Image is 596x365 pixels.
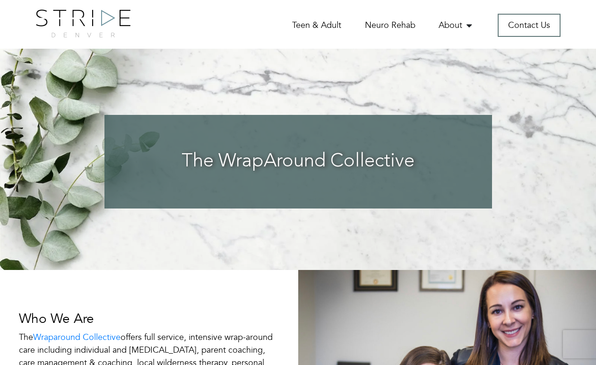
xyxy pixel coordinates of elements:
a: Neuro Rehab [365,19,415,31]
a: Wraparound Collective [33,331,121,343]
h3: The WrapAround Collective [123,150,473,173]
h3: Who We Are [19,311,279,327]
a: Teen & Adult [292,19,341,31]
a: About [439,19,474,31]
img: logo.png [36,9,130,37]
a: Contact Us [498,14,561,37]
